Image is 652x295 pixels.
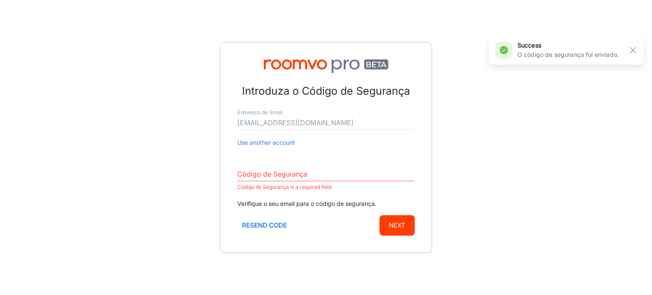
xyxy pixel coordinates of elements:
[237,109,283,116] label: Endereço de Email
[379,215,415,236] button: Next
[237,215,292,236] button: Resend code
[517,50,619,59] p: O código de segurança foi enviado.
[237,182,415,192] p: Código de Segurança is a required field
[237,83,415,99] p: Introduza o Código de Segurança
[237,116,415,130] input: myname@example.com
[237,138,295,147] button: Use another account
[517,41,619,50] h6: success
[237,199,415,208] p: Verifique o seu email para o código de segurança.
[237,168,415,181] input: Enter secure code
[237,59,415,73] img: Roomvo PRO Beta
